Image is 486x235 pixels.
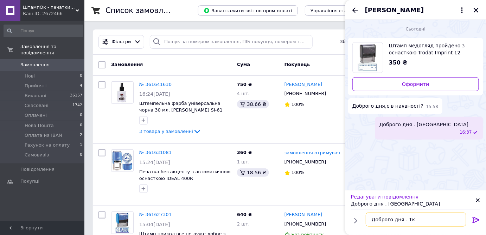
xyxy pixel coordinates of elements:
[389,59,408,66] span: 350 ₴
[25,93,46,99] span: Виконані
[284,211,322,218] a: [PERSON_NAME]
[23,11,84,17] div: Ваш ID: 2672466
[25,152,49,158] span: Самовивіз
[365,6,424,15] span: [PERSON_NAME]
[237,168,269,177] div: 18.56 ₴
[340,39,388,45] span: Збережені фільтри:
[70,93,82,99] span: 36157
[351,200,475,207] p: Доброго дня . [GEOGRAPHIC_DATA]
[283,220,328,229] div: [PHONE_NUMBER]
[80,112,82,119] span: 0
[352,102,423,110] span: Доброго дня,є в наявності?
[111,212,133,234] img: Фото товару
[112,39,131,45] span: Фільтри
[25,122,54,129] span: Нова Пошта
[237,221,250,227] span: 2 шт.
[283,89,328,98] div: [PHONE_NUMBER]
[204,7,292,14] span: Завантажити звіт по пром-оплаті
[150,35,313,49] input: Пошук за номером замовлення, ПІБ покупця, номером телефону, Email, номером накладної
[237,150,252,155] span: 360 ₴
[80,142,82,148] span: 1
[20,43,84,56] span: Замовлення та повідомлення
[139,91,170,97] span: 16:24[DATE]
[379,121,469,128] span: Доброго дня . [GEOGRAPHIC_DATA]
[80,122,82,129] span: 0
[105,6,177,15] h1: Список замовлень
[25,132,62,139] span: Оплата на IBAN
[111,211,134,234] a: Фото товару
[237,62,250,67] span: Cума
[472,6,480,14] button: Закрити
[80,152,82,158] span: 0
[237,100,269,108] div: 38.66 ₴
[72,102,82,109] span: 1742
[139,222,170,227] span: 15:04[DATE]
[111,62,143,67] span: Замовлення
[139,82,172,87] a: № 361641630
[23,4,76,11] span: ШтампОк - печатки, штампи, факсиміле, оснастки, датери, нумератори
[284,150,340,156] a: замовлення отримувач
[365,6,466,15] button: [PERSON_NAME]
[352,42,479,73] a: Переглянути товар
[20,178,39,184] span: Покупці
[25,102,49,109] span: Скасовані
[352,77,479,91] a: Оформити
[80,83,82,89] span: 4
[351,216,360,225] button: Показати кнопки
[139,129,193,134] span: 3 товара у замовленні
[139,212,172,217] a: № 361627301
[25,142,70,148] span: Рахунок на оплату
[198,5,298,16] button: Завантажити звіт по пром-оплаті
[353,42,383,73] img: 6612439963_w640_h640_shtamp-medosmotr-projden.jpg
[403,26,428,32] span: Сьогодні
[284,81,322,88] a: [PERSON_NAME]
[460,129,472,135] span: 16:37 12.09.2025
[20,166,55,173] span: Повідомлення
[348,25,483,32] div: 12.09.2025
[366,213,466,227] textarea: Доброго дня . Тк
[237,91,250,96] span: 4 шт.
[389,42,473,56] span: Штамп медогляд пройдено з оснасткою Trodat Imprint 12
[292,102,305,107] span: 100%
[139,101,223,113] a: Штемпельна фарба універсальна чорна 30 мл, [PERSON_NAME] SI-61
[139,129,202,134] a: 3 товара у замовленні
[237,82,252,87] span: 750 ₴
[25,112,47,119] span: Оплачені
[292,170,305,175] span: 100%
[20,62,50,68] span: Замовлення
[111,82,133,103] img: Фото товару
[426,104,439,110] span: 15:58 12.09.2025
[139,150,172,155] a: № 361631081
[237,212,252,217] span: 640 ₴
[25,73,35,79] span: Нові
[111,149,134,172] a: Фото товару
[80,132,82,139] span: 2
[139,160,170,165] span: 15:24[DATE]
[237,159,250,164] span: 1 шт.
[111,81,134,104] a: Фото товару
[351,6,359,14] button: Назад
[283,157,328,167] div: [PHONE_NUMBER]
[139,169,231,181] a: Печатка без акцепту з автоматичною оснасткою IDEAL 400R
[111,150,133,172] img: Фото товару
[80,73,82,79] span: 0
[284,62,310,67] span: Покупець
[305,5,370,16] button: Управління статусами
[25,83,46,89] span: Прийняті
[351,193,475,200] p: Редагувати повідомлення
[311,8,364,13] span: Управління статусами
[4,25,83,37] input: Пошук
